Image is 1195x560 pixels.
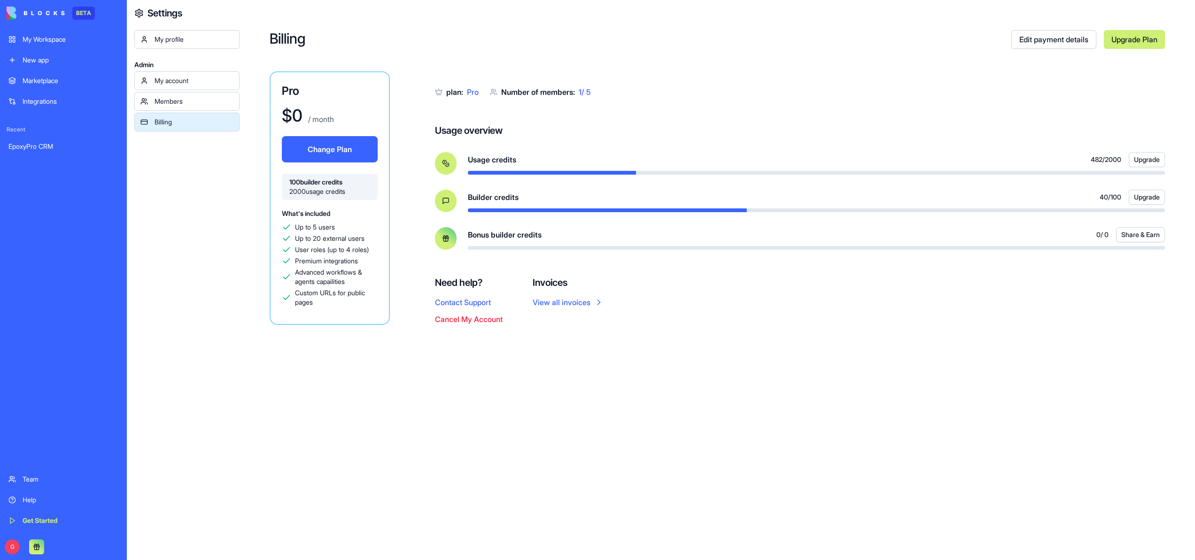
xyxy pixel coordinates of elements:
a: Get Started [3,511,124,530]
div: Marketplace [23,76,118,85]
a: Help [3,491,124,509]
img: logo [7,7,65,20]
a: Marketplace [3,71,124,90]
span: Builder credits [468,192,519,203]
div: EpoxyPro CRM [8,142,118,151]
button: Cancel My Account [435,314,503,325]
h4: Need help? [435,276,503,289]
span: Up to 5 users [295,222,335,232]
a: Members [134,92,240,111]
span: Custom URLs for public pages [295,288,378,307]
div: Team [23,475,118,484]
span: 0 / 0 [1096,230,1109,239]
a: Pro$0 / monthChange Plan100builder credits2000usage creditsWhat's includedUp to 5 usersUp to 20 e... [270,71,390,325]
h1: $ 0 [282,106,303,125]
button: Upgrade [1129,190,1165,205]
button: Contact Support [435,297,491,308]
span: Premium integrations [295,256,358,266]
a: Team [3,470,124,489]
a: My profile [134,30,240,49]
h4: Settings [147,7,182,20]
a: My Workspace [3,30,124,49]
div: BETA [72,7,95,20]
span: G [5,539,20,554]
div: My account [155,76,233,85]
a: Upgrade Plan [1104,30,1165,49]
span: Up to 20 external users [295,234,365,243]
a: Billing [134,113,240,131]
h3: Pro [282,84,378,99]
span: Number of members: [501,87,575,97]
div: Integrations [23,97,118,106]
a: Integrations [3,92,124,111]
span: User roles (up to 4 roles) [295,245,369,254]
a: BETA [7,7,95,20]
h2: Billing [270,30,1011,49]
a: Edit payment details [1011,30,1096,49]
button: Upgrade [1129,152,1165,167]
span: Pro [467,87,479,97]
div: Billing [155,117,233,127]
h4: Invoices [533,276,604,289]
button: Share & Earn [1116,227,1165,242]
span: Admin [134,60,240,69]
span: plan: [446,87,463,97]
span: 482 / 2000 [1091,155,1121,164]
div: Members [155,97,233,106]
p: / month [306,114,334,125]
h4: Usage overview [435,124,503,137]
span: 1 / 5 [579,87,590,97]
span: 2000 usage credits [289,187,370,196]
div: Get Started [23,516,118,525]
div: My profile [155,35,233,44]
button: Change Plan [282,136,378,162]
span: Advanced workflows & agents capailities [295,268,378,286]
div: Help [23,495,118,505]
span: Usage credits [468,154,516,165]
div: New app [23,55,118,65]
span: Recent [3,126,124,133]
span: 100 builder credits [289,177,370,187]
span: What's included [282,209,330,217]
div: My Workspace [23,35,118,44]
a: EpoxyPro CRM [3,137,124,156]
a: My account [134,71,240,90]
span: 40 / 100 [1100,192,1121,202]
a: View all invoices [533,297,604,308]
span: Bonus builder credits [468,229,542,240]
a: New app [3,51,124,69]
